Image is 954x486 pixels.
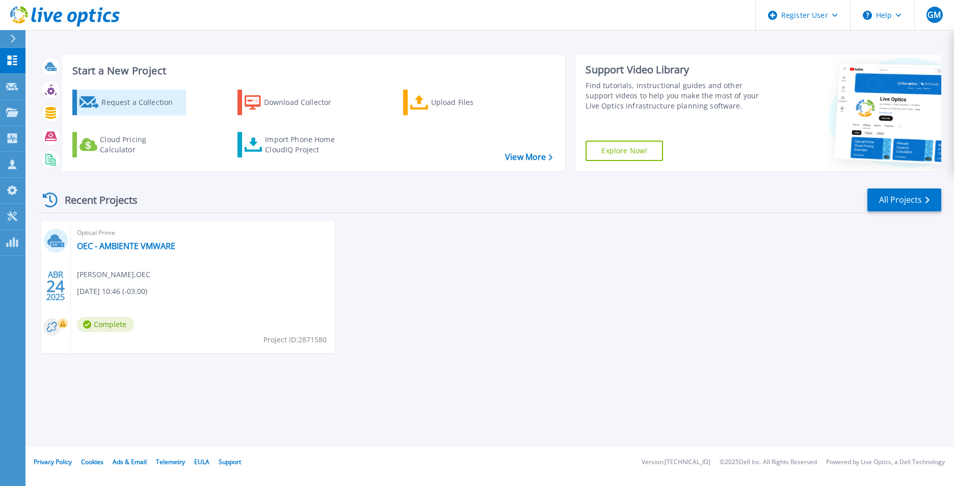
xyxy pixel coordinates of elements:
a: Request a Collection [72,90,186,115]
a: View More [505,152,552,162]
a: Ads & Email [113,457,147,466]
span: 24 [46,282,65,290]
a: Upload Files [403,90,517,115]
a: Download Collector [237,90,351,115]
h3: Start a New Project [72,65,552,76]
span: GM [927,11,941,19]
a: Explore Now! [586,141,663,161]
li: © 2025 Dell Inc. All Rights Reserved [720,459,817,466]
span: Project ID: 2871580 [263,334,327,345]
li: Version: [TECHNICAL_ID] [642,459,710,466]
div: Import Phone Home CloudIQ Project [265,134,344,155]
a: Cookies [81,457,103,466]
div: Find tutorials, instructional guides and other support videos to help you make the most of your L... [586,80,772,111]
span: [PERSON_NAME] , OEC [77,269,150,280]
a: All Projects [867,188,941,211]
a: EULA [194,457,209,466]
a: OEC - AMBIENTE VMWARE [77,241,175,251]
a: Support [219,457,241,466]
span: Optical Prime [77,227,328,238]
a: Telemetry [156,457,185,466]
div: Download Collector [264,92,346,113]
div: Request a Collection [101,92,183,113]
li: Powered by Live Optics, a Dell Technology [826,459,945,466]
div: Upload Files [431,92,513,113]
div: ABR 2025 [46,267,65,305]
div: Recent Projects [39,187,151,212]
span: [DATE] 10:46 (-03:00) [77,286,147,297]
a: Privacy Policy [34,457,72,466]
span: Complete [77,317,134,332]
div: Support Video Library [586,63,772,76]
a: Cloud Pricing Calculator [72,132,186,157]
div: Cloud Pricing Calculator [100,134,181,155]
